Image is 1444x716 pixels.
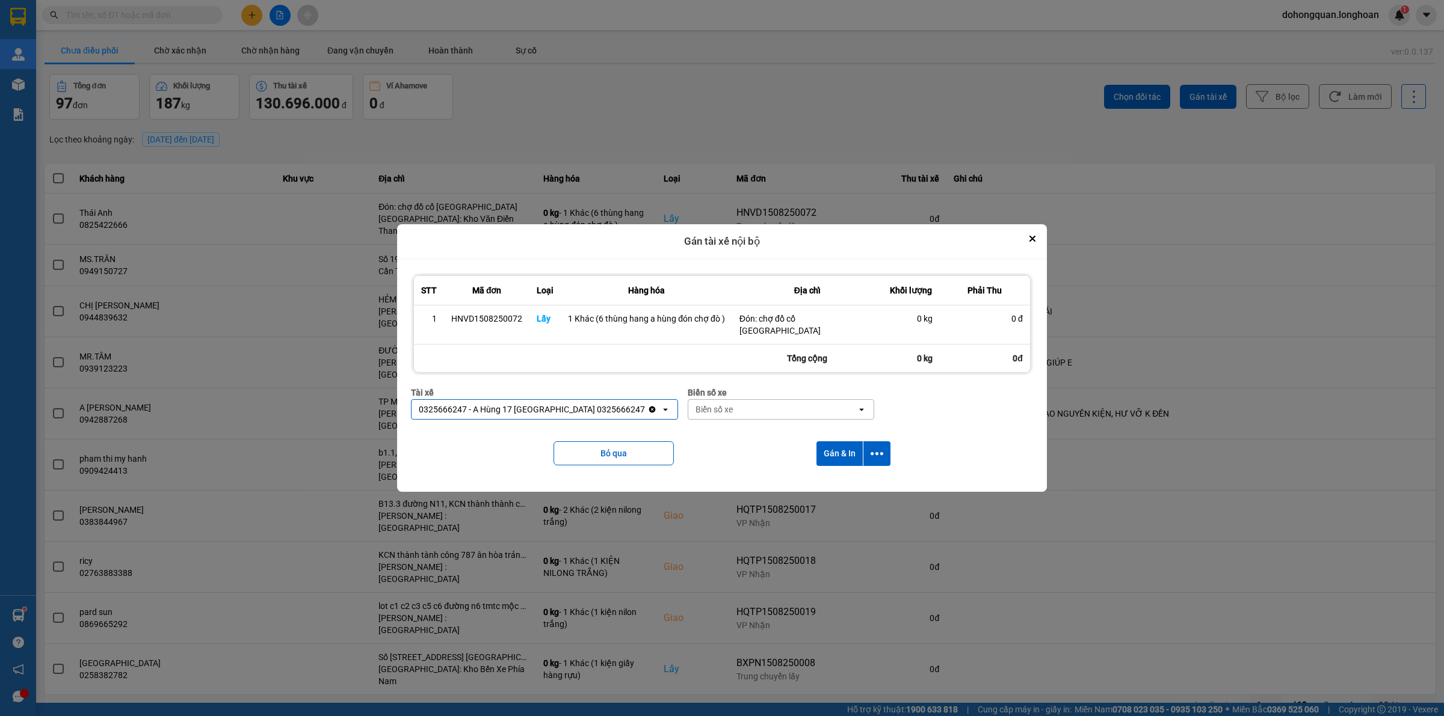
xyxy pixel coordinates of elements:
span: 19:25:24 [DATE] [5,83,75,93]
button: Bỏ qua [554,441,674,465]
div: dialog [397,224,1047,492]
div: Khối lượng [890,283,933,298]
div: Tổng cộng [732,344,883,372]
div: Biển số xe [688,386,874,399]
div: 1 Khác (6 thùng hang a hùng đón chợ đò ) [568,313,725,325]
div: 0 kg [890,313,933,325]
div: Đón: chợ đồ cổ [GEOGRAPHIC_DATA] [739,313,875,337]
button: Close [1025,231,1040,246]
div: Biển số xe [696,403,733,415]
div: Địa chỉ [739,283,875,298]
svg: open [857,405,866,414]
div: Mã đơn [451,283,522,298]
div: 0 đ [947,313,1023,325]
input: Selected 0325666247 - A Hùng 17 Lái Xe Hà Nội 0325666247. [646,403,647,415]
div: Hàng hóa [568,283,725,298]
button: Gán & In [816,441,863,466]
div: 0325666247 - A Hùng 17 [GEOGRAPHIC_DATA] 0325666247 [419,403,645,415]
div: Lấy [537,313,554,325]
div: 0đ [940,344,1030,372]
div: Tài xế [411,386,678,399]
span: CÔNG TY TNHH CHUYỂN PHÁT NHANH BẢO AN [105,26,221,47]
div: 1 [421,313,437,325]
div: 0 kg [883,344,940,372]
span: [PHONE_NUMBER] [5,26,91,47]
div: Gán tài xế nội bộ [397,224,1047,259]
div: STT [421,283,437,298]
strong: PHIẾU DÁN LÊN HÀNG [80,5,238,22]
svg: open [661,405,670,414]
div: HNVD1508250072 [451,313,522,325]
div: Loại [537,283,554,298]
strong: CSKH: [33,26,64,36]
span: Mã đơn: HNVD1108250053 [5,64,185,81]
svg: Clear value [647,405,657,414]
div: Phải Thu [947,283,1023,298]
